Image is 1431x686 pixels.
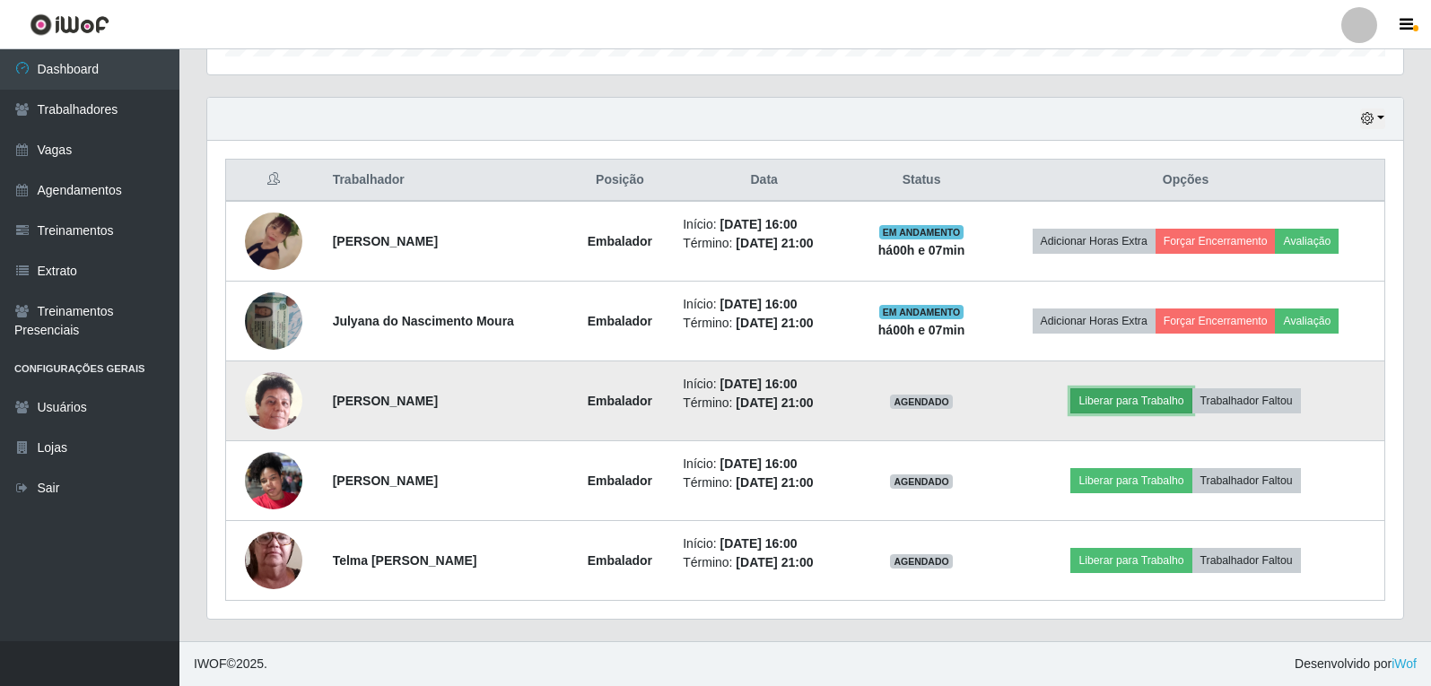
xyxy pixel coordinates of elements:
time: [DATE] 21:00 [736,475,813,490]
strong: Telma [PERSON_NAME] [333,553,477,568]
li: Término: [683,314,845,333]
span: EM ANDAMENTO [879,305,964,319]
th: Posição [568,160,673,202]
time: [DATE] 16:00 [720,377,797,391]
span: IWOF [194,656,227,671]
li: Início: [683,455,845,473]
button: Trabalhador Faltou [1192,388,1301,413]
li: Início: [683,534,845,553]
span: Desenvolvido por [1295,655,1417,673]
time: [DATE] 21:00 [736,316,813,330]
th: Status [856,160,987,202]
time: [DATE] 21:00 [736,395,813,410]
strong: [PERSON_NAME] [333,394,438,408]
th: Trabalhador [322,160,568,202]
strong: [PERSON_NAME] [333,473,438,488]
span: AGENDADO [890,395,953,409]
span: EM ANDAMENTO [879,225,964,239]
img: CoreUI Logo [30,13,109,36]
strong: Embalador [588,553,652,568]
button: Trabalhador Faltou [1192,468,1301,493]
button: Liberar para Trabalho [1070,388,1191,413]
strong: Embalador [588,394,652,408]
img: 1719358783577.jpeg [245,442,302,518]
li: Início: [683,215,845,234]
th: Data [672,160,856,202]
time: [DATE] 21:00 [736,555,813,569]
strong: há 00 h e 07 min [878,323,965,337]
li: Término: [683,234,845,253]
strong: Embalador [588,234,652,248]
li: Término: [683,553,845,572]
img: 1752452635065.jpeg [245,282,302,359]
button: Avaliação [1275,308,1339,334]
strong: Julyana do Nascimento Moura [333,314,514,328]
strong: há 00 h e 07 min [878,243,965,257]
img: 1705758953122.jpeg [245,190,302,292]
span: © 2025 . [194,655,267,673]
img: 1744294731442.jpeg [245,497,302,624]
li: Início: [683,375,845,394]
strong: Embalador [588,314,652,328]
button: Adicionar Horas Extra [1033,229,1156,254]
time: [DATE] 16:00 [720,536,797,551]
li: Término: [683,473,845,492]
button: Liberar para Trabalho [1070,468,1191,493]
a: iWof [1392,656,1417,671]
time: [DATE] 16:00 [720,297,797,311]
time: [DATE] 16:00 [720,456,797,471]
img: 1712661198505.jpeg [245,340,302,461]
span: AGENDADO [890,554,953,569]
button: Liberar para Trabalho [1070,548,1191,573]
time: [DATE] 16:00 [720,217,797,231]
strong: [PERSON_NAME] [333,234,438,248]
button: Adicionar Horas Extra [1033,308,1156,334]
button: Forçar Encerramento [1156,308,1276,334]
button: Trabalhador Faltou [1192,548,1301,573]
li: Início: [683,295,845,314]
li: Término: [683,394,845,412]
time: [DATE] 21:00 [736,236,813,250]
button: Avaliação [1275,229,1339,254]
span: AGENDADO [890,474,953,489]
th: Opções [987,160,1385,202]
strong: Embalador [588,473,652,488]
button: Forçar Encerramento [1156,229,1276,254]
